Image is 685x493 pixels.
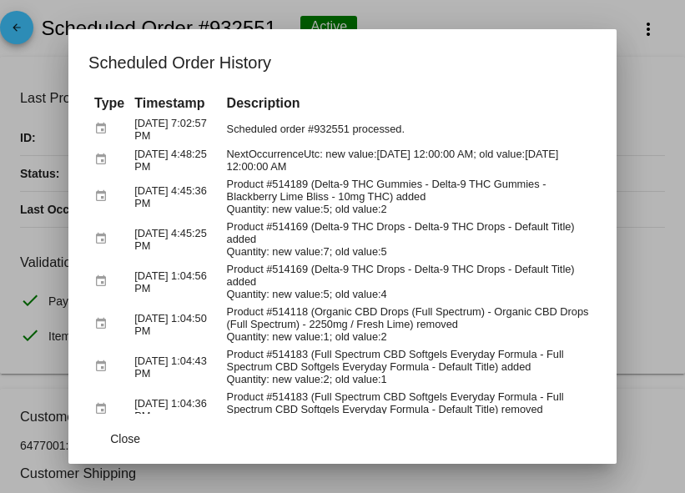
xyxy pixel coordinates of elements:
[130,145,220,174] td: [DATE] 4:48:25 PM
[94,269,114,294] mat-icon: event
[130,261,220,302] td: [DATE] 1:04:56 PM
[88,424,162,454] button: Close dialog
[223,114,595,143] td: Scheduled order #932551 processed.
[223,304,595,345] td: Product #514118 (Organic CBD Drops (Full Spectrum) - Organic CBD Drops (Full Spectrum) - 2250mg /...
[223,176,595,217] td: Product #514189 (Delta-9 THC Gummies - Delta-9 THC Gummies - Blackberry Lime Bliss - 10mg THC) ad...
[223,389,595,430] td: Product #514183 (Full Spectrum CBD Softgels Everyday Formula - Full Spectrum CBD Softgels Everyda...
[130,219,220,259] td: [DATE] 4:45:25 PM
[94,184,114,209] mat-icon: event
[130,114,220,143] td: [DATE] 7:02:57 PM
[223,94,595,113] th: Description
[130,176,220,217] td: [DATE] 4:45:36 PM
[223,145,595,174] td: NextOccurrenceUtc: new value:[DATE] 12:00:00 AM; old value:[DATE] 12:00:00 AM
[88,49,597,76] h1: Scheduled Order History
[94,226,114,252] mat-icon: event
[94,311,114,337] mat-icon: event
[90,94,128,113] th: Type
[94,396,114,422] mat-icon: event
[130,346,220,387] td: [DATE] 1:04:43 PM
[223,261,595,302] td: Product #514169 (Delta-9 THC Drops - Delta-9 THC Drops - Default Title) added Quantity: new value...
[94,147,114,173] mat-icon: event
[94,354,114,380] mat-icon: event
[130,94,220,113] th: Timestamp
[223,219,595,259] td: Product #514169 (Delta-9 THC Drops - Delta-9 THC Drops - Default Title) added Quantity: new value...
[94,116,114,142] mat-icon: event
[130,389,220,430] td: [DATE] 1:04:36 PM
[110,432,140,445] span: Close
[223,346,595,387] td: Product #514183 (Full Spectrum CBD Softgels Everyday Formula - Full Spectrum CBD Softgels Everyda...
[130,304,220,345] td: [DATE] 1:04:50 PM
